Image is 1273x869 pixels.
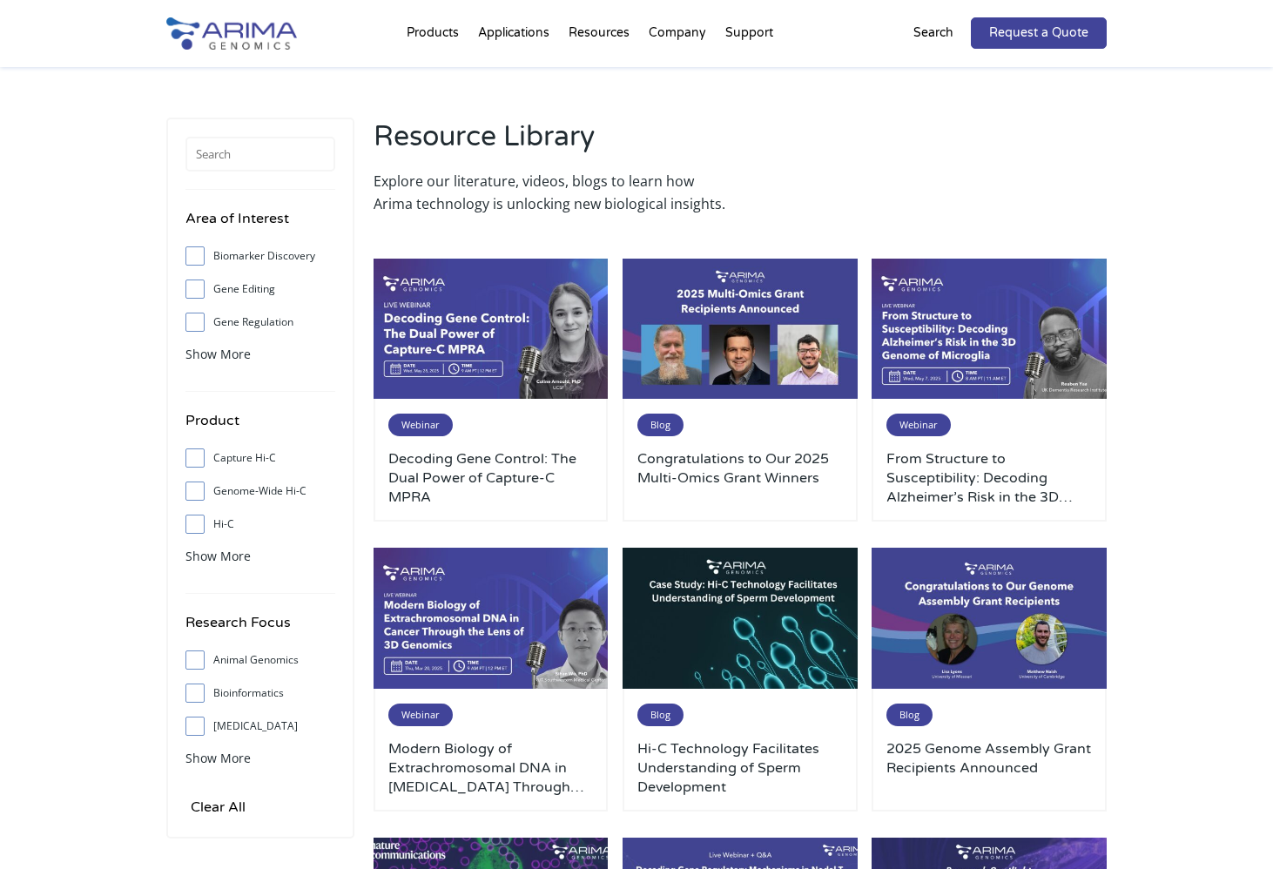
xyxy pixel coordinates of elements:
span: Show More [185,548,251,564]
input: Search [185,137,335,172]
label: Gene Regulation [185,309,335,335]
label: Genome-Wide Hi-C [185,478,335,504]
img: May-9-2025-Webinar-2-500x300.jpg [872,259,1107,400]
span: Show More [185,346,251,362]
a: Modern Biology of Extrachromosomal DNA in [MEDICAL_DATA] Through the Lens of 3D Genomics [388,739,594,797]
label: Hi-C [185,511,335,537]
label: Bioinformatics [185,680,335,706]
label: Biomarker Discovery [185,243,335,269]
span: Blog [637,414,684,436]
img: March-2025-Webinar-1-500x300.jpg [374,548,609,689]
span: Blog [637,704,684,726]
span: Webinar [388,414,453,436]
label: Gene Editing [185,276,335,302]
a: Hi-C Technology Facilitates Understanding of Sperm Development [637,739,843,797]
label: Animal Genomics [185,647,335,673]
img: genome-assembly-grant-2025-1-500x300.jpg [872,548,1107,689]
p: Explore our literature, videos, blogs to learn how Arima technology is unlocking new biological i... [374,170,731,215]
a: Decoding Gene Control: The Dual Power of Capture-C MPRA [388,449,594,507]
h4: Area of Interest [185,207,335,243]
span: Blog [886,704,933,726]
a: Request a Quote [971,17,1107,49]
label: Capture Hi-C [185,445,335,471]
img: Arima-Genomics-logo [166,17,297,50]
h4: Research Focus [185,611,335,647]
h4: Product [185,409,335,445]
label: [MEDICAL_DATA] [185,713,335,739]
h2: Resource Library [374,118,731,170]
span: Show More [185,750,251,766]
p: Search [913,22,953,44]
input: Clear All [185,795,251,819]
span: Webinar [388,704,453,726]
a: Congratulations to Our 2025 Multi-Omics Grant Winners [637,449,843,507]
img: Use-This-For-Webinar-Images-500x300.jpg [374,259,609,400]
a: From Structure to Susceptibility: Decoding Alzheimer’s Risk in the 3D Genome of [MEDICAL_DATA] [886,449,1092,507]
span: Webinar [886,414,951,436]
img: Arima-March-Blog-Post-Banner-500x300.jpg [623,548,858,689]
img: 2025-multi-omics-grant-winners-500x300.jpg [623,259,858,400]
a: 2025 Genome Assembly Grant Recipients Announced [886,739,1092,797]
